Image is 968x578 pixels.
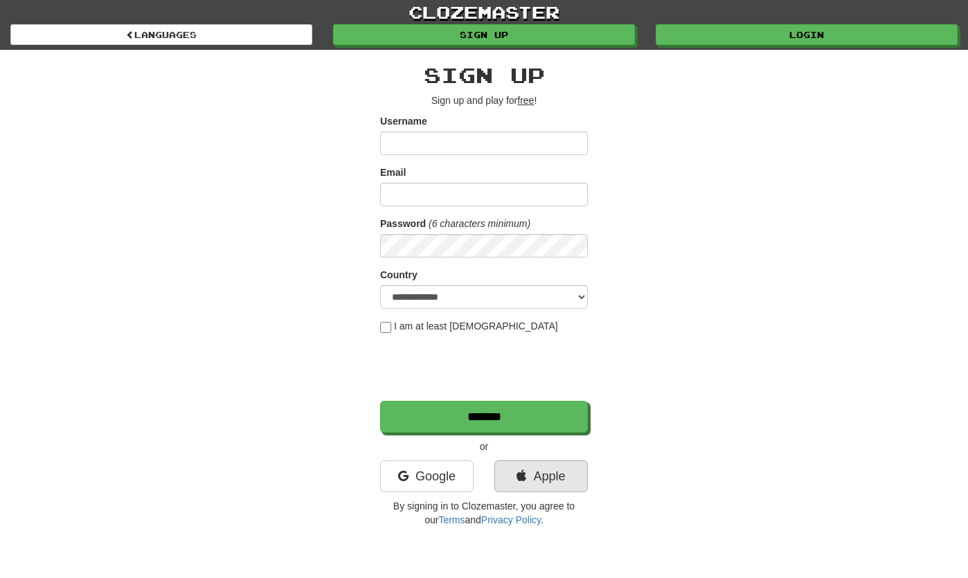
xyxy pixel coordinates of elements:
a: Apple [494,460,588,492]
p: or [380,440,588,453]
u: free [517,95,534,106]
em: (6 characters minimum) [429,218,530,229]
p: By signing in to Clozemaster, you agree to our and . [380,499,588,527]
a: Google [380,460,474,492]
label: Country [380,268,418,282]
a: Login [656,24,958,45]
label: Username [380,114,427,128]
input: I am at least [DEMOGRAPHIC_DATA] [380,322,391,333]
iframe: reCAPTCHA [380,340,591,394]
a: Sign up [333,24,635,45]
label: I am at least [DEMOGRAPHIC_DATA] [380,319,558,333]
p: Sign up and play for ! [380,93,588,107]
a: Languages [10,24,312,45]
h2: Sign up [380,64,588,87]
label: Password [380,217,426,231]
a: Terms [438,514,465,525]
a: Privacy Policy [481,514,541,525]
label: Email [380,165,406,179]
